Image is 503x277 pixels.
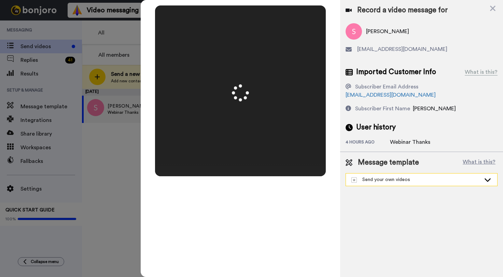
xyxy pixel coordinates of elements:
img: demo-template.svg [351,177,357,183]
div: Subscriber Email Address [355,83,418,91]
div: Subscriber First Name [355,105,410,113]
span: [PERSON_NAME] [413,106,456,111]
button: What is this? [461,157,498,168]
div: Send your own videos [351,176,481,183]
span: Imported Customer Info [356,67,436,77]
div: 4 hours ago [346,139,390,146]
span: [EMAIL_ADDRESS][DOMAIN_NAME] [357,45,447,53]
span: User history [356,122,396,133]
div: What is this? [465,68,498,76]
div: Webinar Thanks [390,138,430,146]
span: Message template [358,157,419,168]
a: [EMAIL_ADDRESS][DOMAIN_NAME] [346,92,436,98]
